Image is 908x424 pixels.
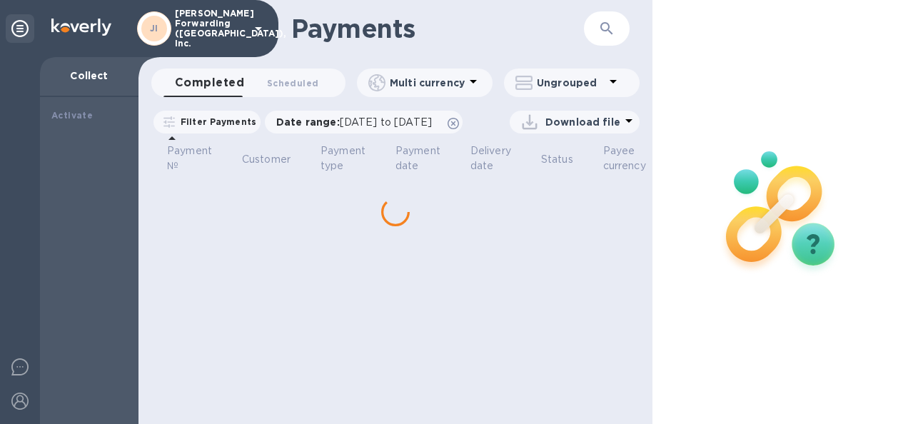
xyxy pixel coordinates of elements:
span: Delivery date [470,143,530,173]
img: Logo [51,19,111,36]
span: Payment date [395,143,459,173]
b: JI [150,23,158,34]
p: Date range : [276,115,439,129]
p: Ungrouped [537,76,605,90]
div: Date range:[DATE] to [DATE] [265,111,463,133]
div: Unpin categories [6,14,34,43]
span: Scheduled [267,76,318,91]
span: Payment type [321,143,384,173]
span: Payment № [167,143,231,173]
p: Download file [545,115,620,129]
span: [DATE] to [DATE] [340,116,432,128]
span: Completed [175,73,244,93]
span: Payee currency [603,143,665,173]
p: [PERSON_NAME] Forwarding ([GEOGRAPHIC_DATA]), Inc. [175,9,246,49]
p: Status [541,152,573,167]
p: Customer [242,152,291,167]
p: Payee currency [603,143,646,173]
span: Status [541,152,592,167]
p: Multi currency [390,76,465,90]
p: Payment № [167,143,212,173]
p: Collect [51,69,127,83]
h1: Payments [291,14,562,44]
span: Customer [242,152,309,167]
p: Payment date [395,143,440,173]
b: Activate [51,110,93,121]
p: Delivery date [470,143,511,173]
p: Filter Payments [175,116,256,128]
p: Payment type [321,143,365,173]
